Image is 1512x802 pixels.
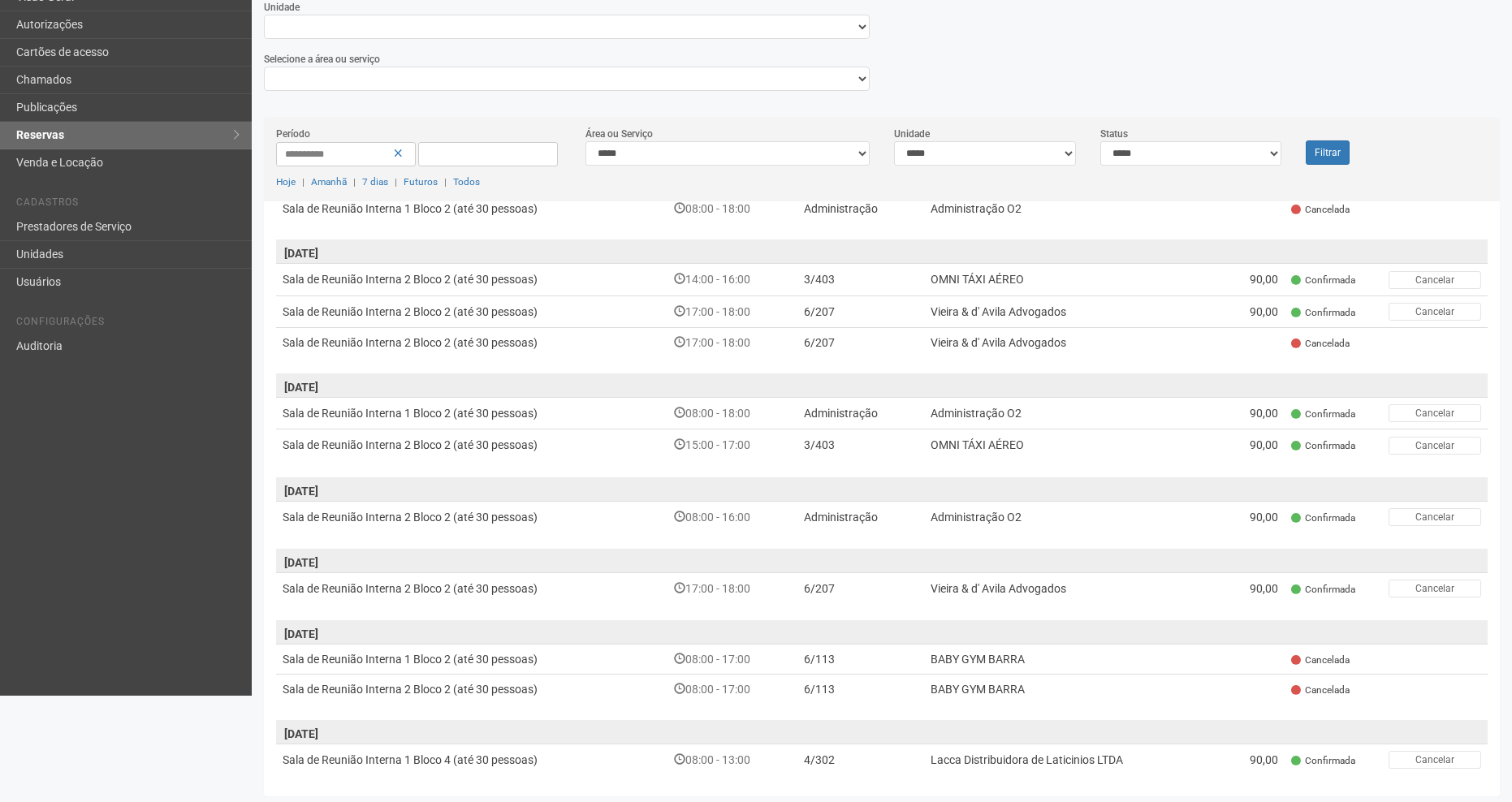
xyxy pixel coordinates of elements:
label: Unidade [894,127,930,141]
strong: [DATE] [284,556,318,569]
td: 08:00 - 16:00 [667,501,797,533]
a: Amanhã [311,176,347,188]
span: Cancelada [1291,683,1350,697]
td: 08:00 - 18:00 [667,397,797,429]
td: Sala de Reunião Interna 2 Bloco 2 (até 30 pessoas) [276,501,667,533]
td: 17:00 - 18:00 [667,572,797,604]
a: 7 dias [362,176,388,188]
td: Sala de Reunião Interna 1 Bloco 2 (até 30 pessoas) [276,397,667,429]
span: Confirmada [1291,274,1355,287]
td: 17:00 - 18:00 [667,295,797,327]
td: OMNI TÁXI AÉREO [924,264,1224,295]
a: Hoje [276,176,296,188]
td: 90,00 [1225,572,1285,604]
td: BABY GYM BARRA [924,675,1224,705]
span: Confirmada [1291,439,1355,453]
td: 3/403 [797,429,924,461]
button: Filtrar [1306,140,1350,165]
li: Cadastros [16,196,240,213]
button: Cancelar [1389,404,1481,422]
button: Cancelar [1389,751,1481,769]
td: 90,00 [1225,429,1285,461]
td: Sala de Reunião Interna 2 Bloco 2 (até 30 pessoas) [276,429,667,461]
td: Sala de Reunião Interna 1 Bloco 2 (até 30 pessoas) [276,645,667,675]
td: 08:00 - 18:00 [667,194,797,224]
td: Sala de Reunião Interna 2 Bloco 2 (até 30 pessoas) [276,572,667,604]
td: 90,00 [1225,264,1285,295]
td: Administração O2 [924,501,1224,533]
span: | [302,176,305,188]
td: OMNI TÁXI AÉREO [924,429,1224,461]
button: Cancelar [1389,580,1481,597]
a: Futuros [404,176,438,188]
label: Período [276,127,310,141]
td: Lacca Distribuidora de Laticinios LTDA [924,744,1224,776]
td: 6/207 [797,572,924,604]
td: Sala de Reunião Interna 2 Bloco 2 (até 30 pessoas) [276,264,667,295]
li: Configurações [16,316,240,333]
td: 08:00 - 17:00 [667,645,797,675]
span: Confirmada [1291,583,1355,597]
a: Todos [453,176,480,188]
td: 90,00 [1225,501,1285,533]
td: Sala de Reunião Interna 1 Bloco 2 (até 30 pessoas) [276,194,667,224]
td: 4/302 [797,744,924,776]
td: 6/113 [797,675,924,705]
span: Cancelada [1291,653,1350,667]
button: Cancelar [1389,437,1481,455]
td: 6/113 [797,645,924,675]
label: Status [1100,127,1128,141]
button: Cancelar [1389,508,1481,526]
td: 90,00 [1225,744,1285,776]
td: Administração O2 [924,397,1224,429]
span: | [395,176,397,188]
label: Área ou Serviço [585,127,653,141]
span: | [353,176,356,188]
td: Sala de Reunião Interna 2 Bloco 2 (até 30 pessoas) [276,327,667,357]
span: Confirmada [1291,306,1355,320]
button: Cancelar [1389,303,1481,321]
span: Cancelada [1291,337,1350,351]
td: 08:00 - 17:00 [667,675,797,705]
td: Administração O2 [924,194,1224,224]
span: | [444,176,447,188]
label: Selecione a área ou serviço [264,52,380,67]
strong: [DATE] [284,727,318,740]
td: Administração [797,397,924,429]
td: 17:00 - 18:00 [667,327,797,357]
span: Confirmada [1291,754,1355,768]
td: 6/207 [797,327,924,357]
button: Cancelar [1389,271,1481,289]
td: Administração [797,501,924,533]
span: Confirmada [1291,407,1355,421]
td: Vieira & d' Avila Advogados [924,327,1224,357]
strong: [DATE] [284,627,318,640]
td: 90,00 [1225,295,1285,327]
strong: [DATE] [284,381,318,394]
strong: [DATE] [284,485,318,498]
span: Confirmada [1291,511,1355,525]
td: Sala de Reunião Interna 2 Bloco 2 (até 30 pessoas) [276,675,667,705]
strong: [DATE] [284,247,318,260]
td: 90,00 [1225,397,1285,429]
td: Sala de Reunião Interna 2 Bloco 2 (até 30 pessoas) [276,295,667,327]
td: 08:00 - 13:00 [667,744,797,776]
td: 15:00 - 17:00 [667,429,797,461]
td: 6/207 [797,295,924,327]
td: Administração [797,194,924,224]
td: Vieira & d' Avila Advogados [924,295,1224,327]
td: 3/403 [797,264,924,295]
td: Vieira & d' Avila Advogados [924,572,1224,604]
td: 14:00 - 16:00 [667,264,797,295]
td: BABY GYM BARRA [924,645,1224,675]
span: Cancelada [1291,203,1350,217]
td: Sala de Reunião Interna 1 Bloco 4 (até 30 pessoas) [276,744,667,776]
